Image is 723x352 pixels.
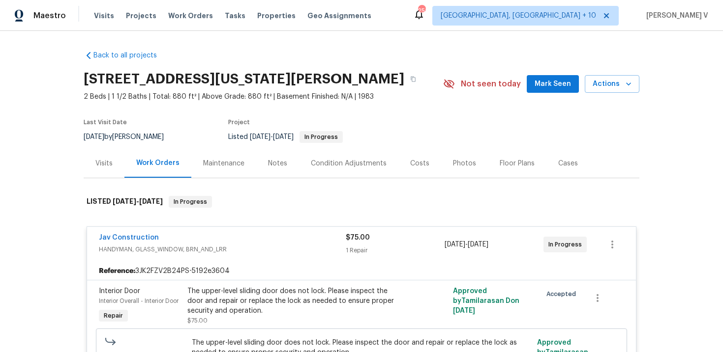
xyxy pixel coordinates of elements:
div: Maintenance [203,159,244,168]
span: Actions [593,78,632,90]
span: In Progress [548,240,586,249]
span: [DATE] [468,241,488,248]
span: Mark Seen [535,78,571,90]
h6: LISTED [87,196,163,208]
span: [PERSON_NAME] V [642,11,708,21]
span: Geo Assignments [307,11,371,21]
span: In Progress [301,134,342,140]
span: [DATE] [84,134,104,140]
span: Not seen today [461,79,521,89]
span: Properties [257,11,296,21]
span: Projects [126,11,156,21]
div: The upper-level sliding door does not lock. Please inspect the door and repair or replace the loc... [187,286,403,316]
button: Actions [585,75,639,93]
a: Jav Construction [99,234,159,241]
span: Approved by Tamilarasan D on [453,288,519,314]
span: - [445,240,488,249]
span: Maestro [33,11,66,21]
span: Project [228,119,250,125]
a: Back to all projects [84,51,178,60]
h2: [STREET_ADDRESS][US_STATE][PERSON_NAME] [84,74,404,84]
span: Accepted [546,289,580,299]
div: by [PERSON_NAME] [84,131,176,143]
div: Notes [268,159,287,168]
span: Listed [228,134,343,140]
div: Work Orders [136,158,180,168]
div: Visits [95,159,113,168]
span: - [113,198,163,205]
span: HANDYMAN, GLASS_WINDOW, BRN_AND_LRR [99,244,346,254]
span: In Progress [170,197,211,207]
b: Reference: [99,266,135,276]
div: Cases [558,159,578,168]
div: Costs [410,159,429,168]
div: 1 Repair [346,245,445,255]
div: Photos [453,159,476,168]
span: [DATE] [250,134,271,140]
span: [DATE] [273,134,294,140]
span: [DATE] [453,307,475,314]
span: [DATE] [139,198,163,205]
div: 251 [418,6,425,16]
div: Condition Adjustments [311,159,387,168]
span: Last Visit Date [84,119,127,125]
span: Interior Overall - Interior Door [99,298,179,304]
span: Repair [100,311,127,321]
span: Tasks [225,12,245,19]
span: [DATE] [445,241,465,248]
span: [GEOGRAPHIC_DATA], [GEOGRAPHIC_DATA] + 10 [441,11,596,21]
div: 3JK2FZV2B24PS-5192e3604 [87,262,636,280]
span: 2 Beds | 1 1/2 Baths | Total: 880 ft² | Above Grade: 880 ft² | Basement Finished: N/A | 1983 [84,92,443,102]
span: - [250,134,294,140]
div: LISTED [DATE]-[DATE]In Progress [84,186,639,217]
span: Interior Door [99,288,140,295]
span: [DATE] [113,198,136,205]
button: Mark Seen [527,75,579,93]
span: $75.00 [187,318,208,324]
button: Copy Address [404,70,422,88]
span: $75.00 [346,234,370,241]
div: Floor Plans [500,159,535,168]
span: Work Orders [168,11,213,21]
span: Visits [94,11,114,21]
